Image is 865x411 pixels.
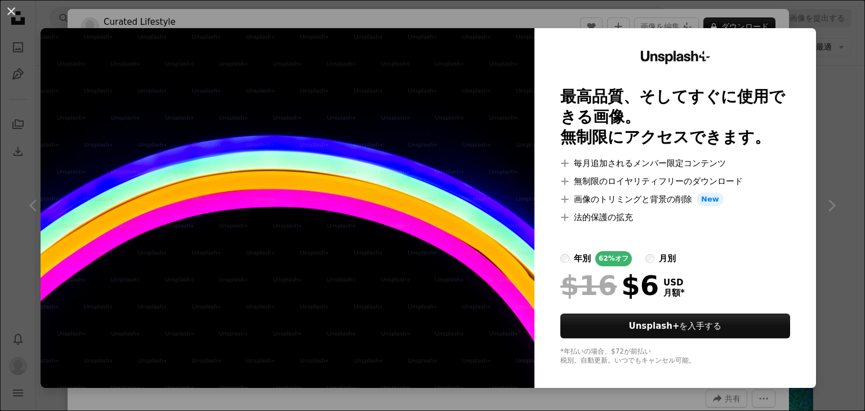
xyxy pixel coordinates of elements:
[560,271,617,300] span: $16
[560,157,790,170] li: 毎月追加されるメンバー限定コンテンツ
[560,211,790,224] li: 法的保護の拡充
[560,347,790,365] div: *年払いの場合、 $72 が前払い 税別。自動更新。いつでもキャンセル可能。
[560,314,790,338] a: Unsplash+を入手する
[560,175,790,188] li: 無制限のロイヤリティフリーのダウンロード
[560,271,659,300] div: $6
[574,252,591,265] div: 年別
[560,254,569,263] input: 年別62%オフ
[697,193,724,206] span: New
[663,278,685,288] span: USD
[659,252,676,265] div: 月別
[560,87,790,148] h2: 最高品質、そしてすぐに使用できる画像。 無制限にアクセスできます。
[645,254,654,263] input: 月別
[595,251,632,266] div: 62% オフ
[560,193,790,206] li: 画像のトリミングと背景の削除
[629,321,680,331] strong: Unsplash+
